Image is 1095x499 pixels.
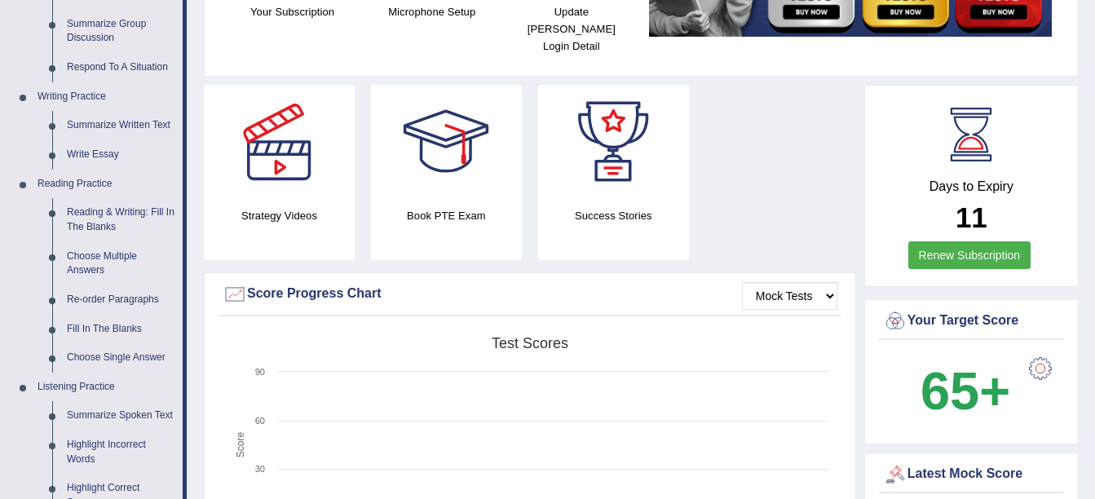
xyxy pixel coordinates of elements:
h4: Strategy Videos [204,207,355,224]
div: Latest Mock Score [883,462,1060,487]
a: Choose Single Answer [60,343,183,373]
h4: Update [PERSON_NAME] Login Detail [510,3,633,55]
a: Fill In The Blanks [60,315,183,344]
a: Re-order Paragraphs [60,285,183,315]
a: Summarize Group Discussion [60,10,183,53]
h4: Success Stories [538,207,689,224]
a: Reading Practice [30,170,183,199]
text: 30 [255,464,265,474]
h4: Microphone Setup [370,3,493,20]
a: Respond To A Situation [60,53,183,82]
div: Score Progress Chart [223,282,837,307]
b: 65+ [921,361,1010,421]
a: Writing Practice [30,82,183,112]
text: 90 [255,367,265,377]
h4: Days to Expiry [883,179,1060,194]
a: Renew Subscription [908,241,1031,269]
a: Write Essay [60,140,183,170]
text: 60 [255,416,265,426]
b: 11 [956,201,987,233]
a: Listening Practice [30,373,183,402]
h4: Book PTE Exam [371,207,522,224]
h4: Your Subscription [231,3,354,20]
a: Summarize Spoken Text [60,401,183,431]
a: Reading & Writing: Fill In The Blanks [60,198,183,241]
a: Summarize Written Text [60,111,183,140]
a: Highlight Incorrect Words [60,431,183,474]
div: Your Target Score [883,309,1060,333]
tspan: Test scores [492,335,568,351]
a: Choose Multiple Answers [60,242,183,285]
tspan: Score [235,432,246,458]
